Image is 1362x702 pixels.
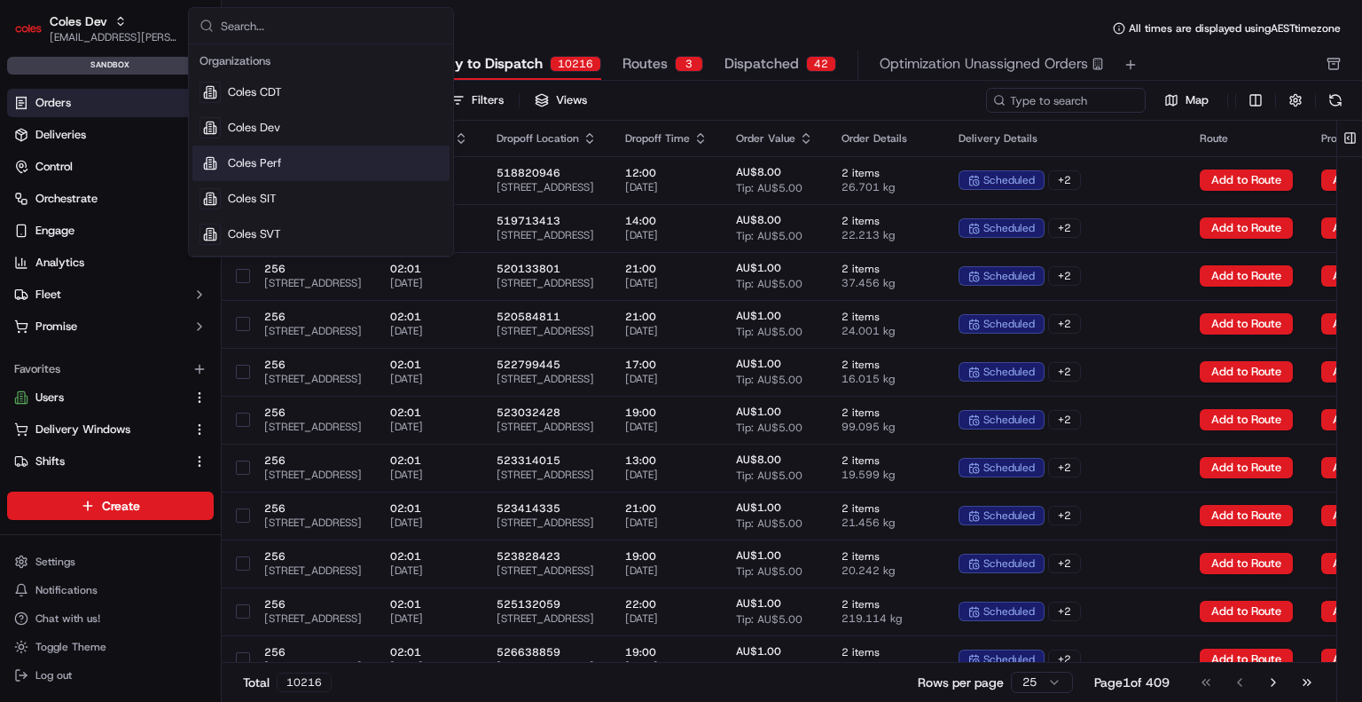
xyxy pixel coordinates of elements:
[7,606,214,631] button: Chat with us!
[35,319,77,335] span: Promise
[497,131,597,146] div: Dropoff Location
[14,14,43,43] img: Coles Dev
[390,372,468,386] span: [DATE]
[35,422,130,438] span: Delivery Windows
[625,645,708,659] span: 19:00
[983,652,1035,667] span: scheduled
[7,121,214,149] a: Deliveries
[986,88,1146,113] input: Type to search
[472,92,504,108] div: Filters
[1048,170,1081,190] div: + 2
[841,276,930,290] span: 37.456 kg
[7,217,214,245] button: Engage
[625,262,708,276] span: 21:00
[625,358,708,372] span: 17:00
[497,501,597,516] span: 523414335
[176,301,215,314] span: Pylon
[625,659,708,674] span: [DATE]
[277,673,332,692] div: 10216
[736,421,802,435] span: Tip: AU$5.00
[35,287,61,303] span: Fleet
[497,262,597,276] span: 520133801
[14,422,185,438] a: Delivery Windows
[7,57,214,75] div: sandbox
[625,501,708,516] span: 21:00
[625,564,708,578] span: [DATE]
[1200,553,1293,574] button: Add to Route
[1048,266,1081,286] div: + 2
[625,310,708,324] span: 21:00
[1323,88,1348,113] button: Refresh
[806,56,836,72] div: 42
[675,56,703,72] div: 3
[390,454,468,468] span: 02:01
[1200,649,1293,670] button: Add to Route
[50,30,176,44] span: [EMAIL_ADDRESS][PERSON_NAME][PERSON_NAME][DOMAIN_NAME]
[1048,650,1081,669] div: + 2
[983,604,1035,619] span: scheduled
[497,468,597,482] span: [STREET_ADDRESS]
[497,166,597,180] span: 518820946
[625,597,708,611] span: 22:00
[390,468,468,482] span: [DATE]
[497,276,597,290] span: [STREET_ADDRESS]
[1129,21,1341,35] span: All times are displayed using AEST timezone
[1200,131,1293,146] div: Route
[841,659,930,674] span: 38.298 kg
[625,131,708,146] div: Dropoff Time
[35,583,98,597] span: Notifications
[390,611,468,626] span: [DATE]
[35,159,73,175] span: Control
[35,611,100,626] span: Chat with us!
[228,155,281,171] span: Coles Perf
[497,228,597,242] span: [STREET_ADDRESS]
[7,383,214,412] button: Users
[46,114,319,133] input: Got a question? Start typing here...
[841,516,930,530] span: 21.456 kg
[7,578,214,603] button: Notifications
[724,53,799,75] span: Dispatched
[983,461,1035,475] span: scheduled
[1094,674,1170,691] div: Page 1 of 409
[1048,218,1081,238] div: + 2
[736,469,802,483] span: Tip: AU$5.00
[18,18,53,53] img: Nash
[264,406,362,420] span: 256
[497,420,597,434] span: [STREET_ADDRESS]
[497,597,597,611] span: 525132059
[1200,170,1293,191] button: Add to Route
[1048,506,1081,525] div: + 2
[841,166,930,180] span: 2 items
[264,454,362,468] span: 256
[736,131,813,146] div: Order Value
[7,7,184,50] button: Coles DevColes Dev[EMAIL_ADDRESS][PERSON_NAME][PERSON_NAME][DOMAIN_NAME]
[1048,314,1081,334] div: + 2
[736,548,781,563] span: AU$1.00
[228,226,281,242] span: Coles SVT
[841,214,930,228] span: 2 items
[736,564,802,579] span: Tip: AU$5.00
[264,310,362,324] span: 256
[18,259,32,273] div: 📗
[390,564,468,578] span: [DATE]
[736,325,802,339] span: Tip: AU$5.00
[11,250,143,282] a: 📗Knowledge Base
[983,509,1035,523] span: scheduled
[264,516,362,530] span: [STREET_ADDRESS]
[625,420,708,434] span: [DATE]
[264,468,362,482] span: [STREET_ADDRESS]
[35,555,75,569] span: Settings
[497,324,597,338] span: [STREET_ADDRESS]
[168,257,285,275] span: API Documentation
[983,269,1035,283] span: scheduled
[243,673,332,692] div: Total
[625,276,708,290] span: [DATE]
[497,564,597,578] span: [STREET_ADDRESS]
[264,611,362,626] span: [STREET_ADDRESS]
[14,454,185,469] a: Shifts
[264,262,362,276] span: 256
[35,454,65,469] span: Shifts
[1200,457,1293,478] button: Add to Route
[35,127,86,143] span: Deliveries
[150,259,164,273] div: 💻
